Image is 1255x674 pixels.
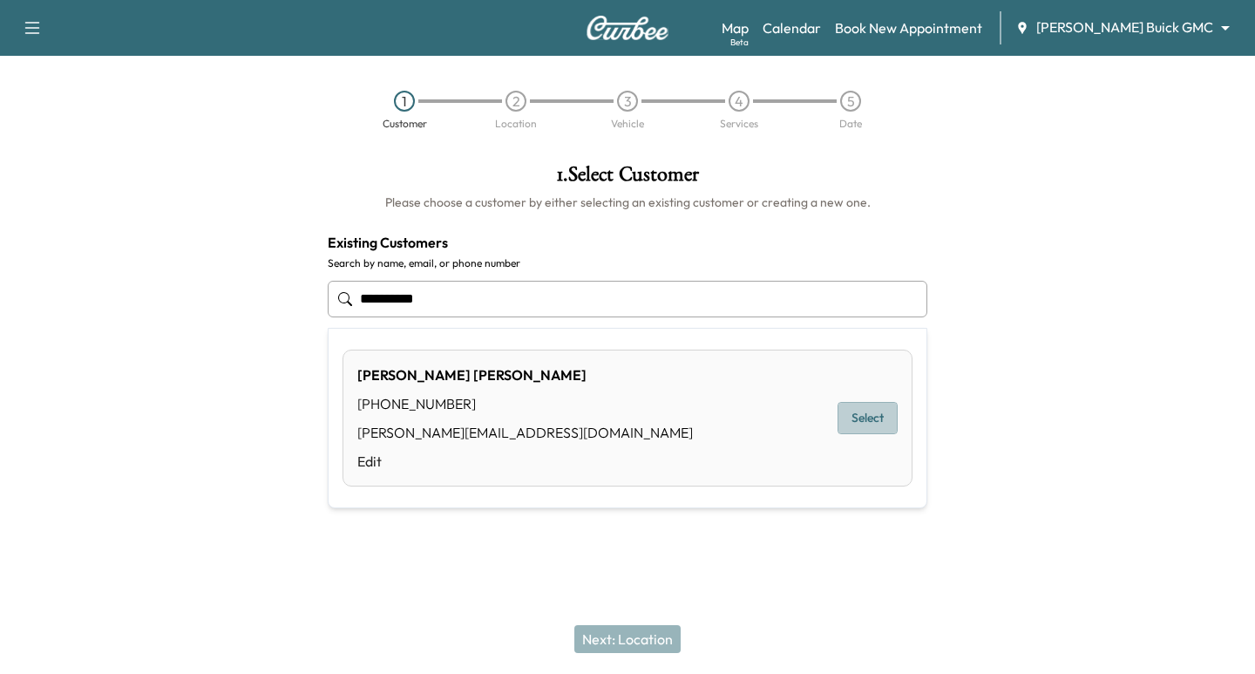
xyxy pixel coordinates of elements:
div: Services [720,119,758,129]
button: Select [838,402,898,434]
div: 1 [394,91,415,112]
div: Vehicle [611,119,644,129]
a: Book New Appointment [835,17,982,38]
div: Location [495,119,537,129]
div: Customer [383,119,427,129]
div: 4 [729,91,750,112]
a: Edit [357,451,693,472]
div: [PERSON_NAME][EMAIL_ADDRESS][DOMAIN_NAME] [357,422,693,443]
span: [PERSON_NAME] Buick GMC [1036,17,1213,37]
div: 5 [840,91,861,112]
div: Date [839,119,862,129]
a: MapBeta [722,17,749,38]
div: [PERSON_NAME] [PERSON_NAME] [357,364,693,385]
h4: Existing Customers [328,232,927,253]
h6: Please choose a customer by either selecting an existing customer or creating a new one. [328,194,927,211]
img: Curbee Logo [586,16,669,40]
a: Calendar [763,17,821,38]
div: 2 [505,91,526,112]
div: [PHONE_NUMBER] [357,393,693,414]
div: Beta [730,36,749,49]
label: Search by name, email, or phone number [328,256,927,270]
h1: 1 . Select Customer [328,164,927,194]
div: 3 [617,91,638,112]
